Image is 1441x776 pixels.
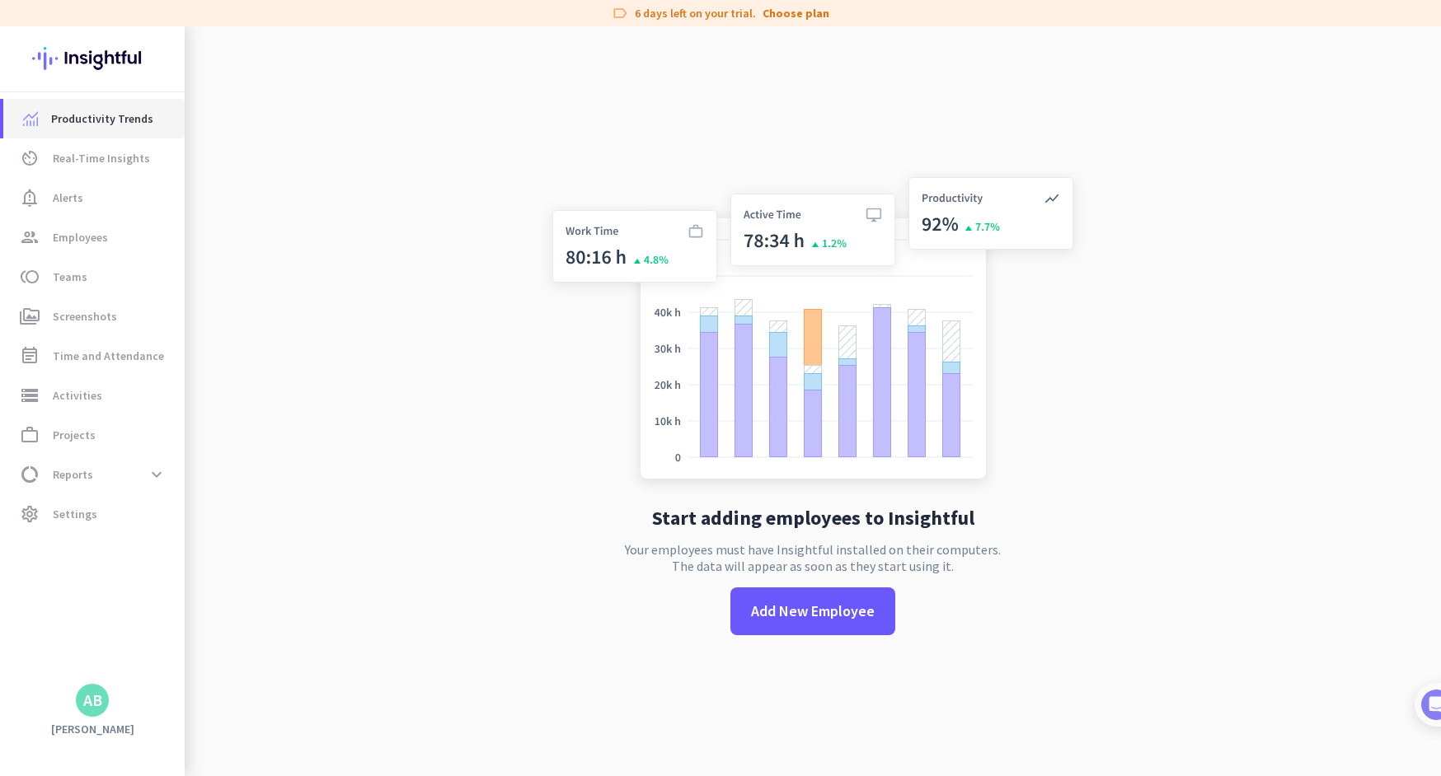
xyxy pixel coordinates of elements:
[20,148,40,168] i: av_timer
[53,227,108,247] span: Employees
[53,386,102,405] span: Activities
[53,188,83,208] span: Alerts
[20,267,40,287] i: toll
[32,26,153,91] img: Insightful logo
[53,465,93,484] span: Reports
[20,188,40,208] i: notification_important
[3,138,185,178] a: av_timerReal-Time Insights
[20,227,40,247] i: group
[53,148,150,168] span: Real-Time Insights
[612,5,628,21] i: label
[20,386,40,405] i: storage
[3,297,185,336] a: perm_mediaScreenshots
[3,336,185,376] a: event_noteTime and Attendance
[763,5,829,21] a: Choose plan
[540,167,1086,495] img: no-search-results
[625,541,1001,574] p: Your employees must have Insightful installed on their computers. The data will appear as soon as...
[3,415,185,455] a: work_outlineProjects
[730,587,895,635] button: Add New Employee
[53,504,97,524] span: Settings
[20,346,40,366] i: event_note
[652,508,974,528] h2: Start adding employees to Insightful
[83,692,102,708] div: AB
[53,346,164,366] span: Time and Attendance
[3,257,185,297] a: tollTeams
[3,455,185,494] a: data_usageReportsexpand_more
[53,425,96,445] span: Projects
[51,109,153,129] span: Productivity Trends
[3,217,185,257] a: groupEmployees
[751,601,875,622] span: Add New Employee
[23,111,38,126] img: menu-item
[142,460,171,489] button: expand_more
[20,306,40,326] i: perm_media
[53,267,87,287] span: Teams
[20,504,40,524] i: settings
[20,465,40,484] i: data_usage
[3,376,185,415] a: storageActivities
[3,178,185,217] a: notification_importantAlerts
[20,425,40,445] i: work_outline
[3,99,185,138] a: menu-itemProductivity Trends
[53,306,117,326] span: Screenshots
[3,494,185,534] a: settingsSettings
